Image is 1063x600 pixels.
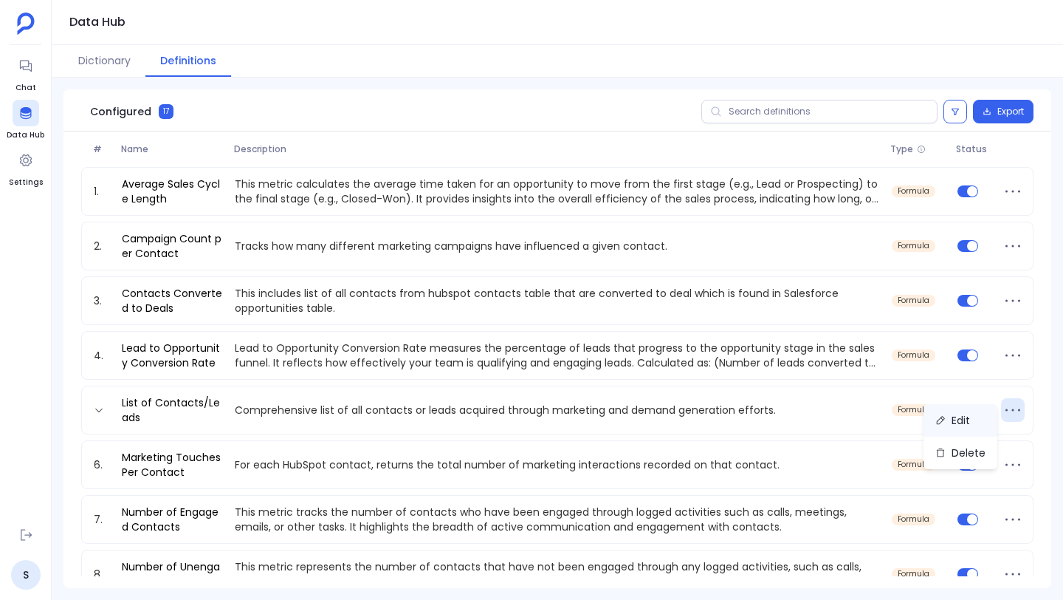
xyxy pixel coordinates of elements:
span: Settings [9,177,43,188]
span: Type [890,143,913,155]
span: Export [997,106,1024,117]
span: formula [898,351,929,360]
p: This metric represents the number of contacts that have not been engaged through any logged activ... [229,559,886,589]
button: Definitions [145,45,231,77]
a: Average Sales Cycle Length [116,177,229,206]
span: 6. [88,457,116,472]
span: formula [898,460,929,469]
span: formula [898,515,929,524]
span: formula [898,570,929,579]
a: List of Contacts/Leads [116,395,229,425]
span: 2. [88,239,116,253]
img: petavue logo [17,13,35,35]
a: Marketing Touches Per Contact [116,450,229,480]
button: Edit [923,404,997,437]
span: 7. [88,512,116,527]
p: Tracks how many different marketing campaigns have influenced a given contact. [229,239,886,253]
button: Export [973,100,1033,123]
a: Number of Engaged Contacts [116,505,229,534]
a: Chat [13,52,39,94]
span: 3. [88,293,116,308]
span: Chat [13,82,39,94]
span: 8. [88,567,116,582]
a: S [11,560,41,590]
span: Description [228,143,885,155]
p: This includes list of all contacts from hubspot contacts table that are converted to deal which i... [229,286,886,316]
a: Number of Unengaged Contacts [116,559,229,589]
span: formula [898,187,929,196]
button: Dictionary [63,45,145,77]
span: 17 [159,104,173,119]
p: Comprehensive list of all contacts or leads acquired through marketing and demand generation effo... [229,403,886,417]
a: Lead to Opportunity Conversion Rate [116,341,229,370]
span: Configured [90,104,151,119]
p: For each HubSpot contact, returns the total number of marketing interactions recorded on that con... [229,457,886,472]
a: Settings [9,147,43,188]
p: This metric tracks the number of contacts who have been engaged through logged activities such as... [229,505,886,534]
span: Data Hub [7,129,44,141]
span: formula [898,242,929,250]
p: This metric calculates the average time taken for an opportunity to move from the first stage (e.... [229,177,886,206]
button: Delete [923,437,997,469]
p: Lead to Opportunity Conversion Rate measures the percentage of leads that progress to the opportu... [229,341,886,370]
a: Contacts Converted to Deals [116,286,229,316]
a: Campaign Count per Contact [116,231,229,261]
span: formula [898,296,929,305]
span: # [87,143,115,155]
span: Name [115,143,228,155]
span: 1. [88,184,116,199]
h1: Data Hub [69,12,125,33]
input: Search definitions [701,100,938,123]
a: Data Hub [7,100,44,141]
span: Status [950,143,997,155]
span: 4. [88,348,116,363]
span: formula [898,406,929,415]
